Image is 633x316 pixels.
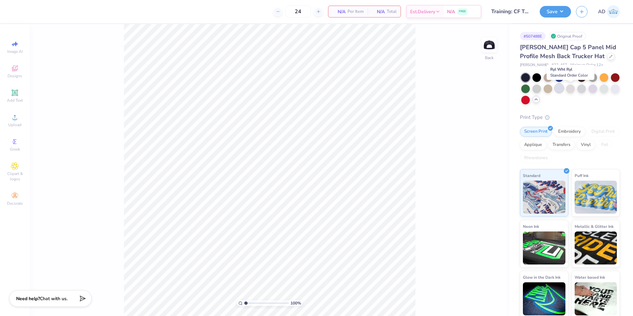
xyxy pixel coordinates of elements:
span: N/A [372,8,385,15]
span: Greek [10,147,20,152]
div: Digital Print [587,127,619,137]
span: [PERSON_NAME] Cap 5 Panel Mid Profile Mesh Back Trucker Hat [520,43,616,60]
input: Untitled Design [486,5,535,18]
span: Per Item [347,8,364,15]
div: Screen Print [520,127,552,137]
span: Metallic & Glitter Ink [575,223,614,230]
div: Embroidery [554,127,585,137]
div: Back [485,55,494,61]
span: Image AI [7,49,23,54]
a: AD [598,5,620,18]
div: Print Type [520,114,620,121]
img: Neon Ink [523,231,565,264]
span: Decorate [7,201,23,206]
span: Minimum Order: 12 + [570,62,603,68]
div: Vinyl [577,140,595,150]
span: FREE [459,9,466,14]
div: Original Proof [549,32,586,40]
span: [PERSON_NAME] [520,62,548,68]
img: Aldro Dalugdog [607,5,620,18]
span: Upload [8,122,21,127]
span: AD [598,8,605,16]
span: Chat with us. [40,296,68,302]
button: Save [540,6,571,18]
span: Standard [523,172,540,179]
span: Water based Ink [575,274,605,281]
span: Total [387,8,397,15]
img: Glow in the Dark Ink [523,282,565,315]
span: Glow in the Dark Ink [523,274,560,281]
span: Designs [8,73,22,79]
div: Foil [597,140,613,150]
div: Rhinestones [520,153,552,163]
strong: Need help? [16,296,40,302]
span: 100 % [290,300,301,306]
span: Neon Ink [523,223,539,230]
span: # 32-467 [552,62,567,68]
img: Back [483,38,496,52]
span: Standard Order Color [550,73,588,78]
div: # 507488E [520,32,546,40]
span: N/A [447,8,455,15]
input: – – [285,6,311,18]
span: N/A [332,8,346,15]
img: Puff Ink [575,181,617,214]
img: Standard [523,181,565,214]
img: Water based Ink [575,282,617,315]
div: Ryl Wht Ryl [547,65,594,80]
span: Add Text [7,98,23,103]
div: Applique [520,140,546,150]
span: Est. Delivery [410,8,435,15]
div: Transfers [548,140,575,150]
img: Metallic & Glitter Ink [575,231,617,264]
span: Puff Ink [575,172,588,179]
span: Clipart & logos [3,171,26,182]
